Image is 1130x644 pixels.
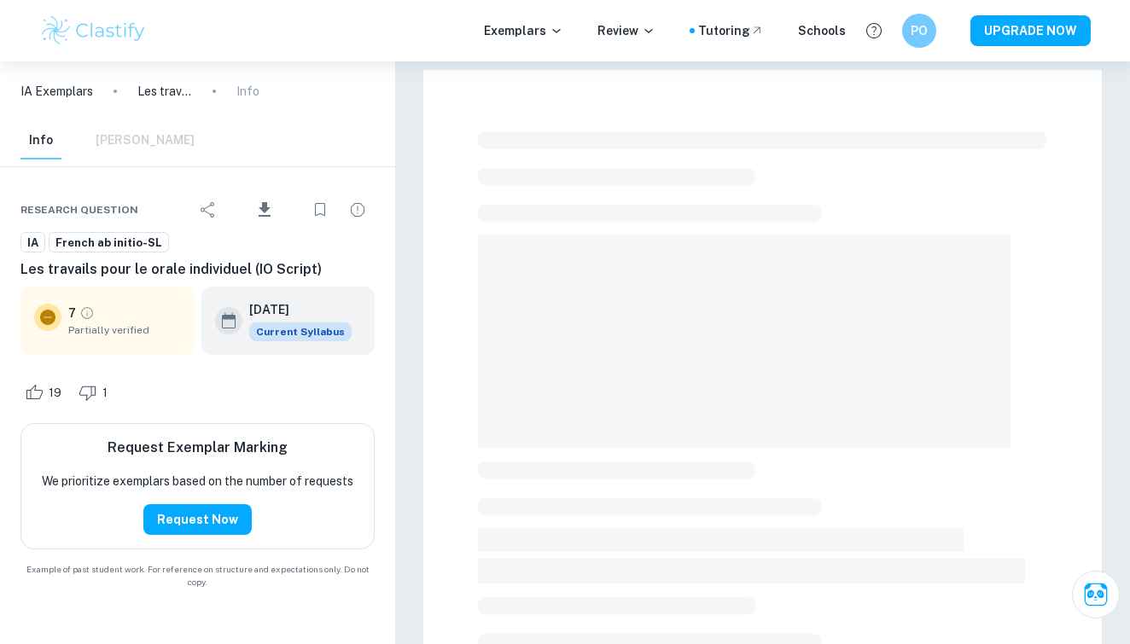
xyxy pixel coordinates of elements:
[1072,571,1120,618] button: Ask Clai
[698,21,764,40] a: Tutoring
[970,15,1091,46] button: UPGRADE NOW
[20,563,375,589] span: Example of past student work. For reference on structure and expectations only. Do not copy.
[597,21,655,40] p: Review
[42,472,353,490] p: We prioritize exemplars based on the number of requests
[137,82,192,101] p: Les travails pour le orale individuel (IO Script)
[229,188,300,232] div: Download
[39,385,71,402] span: 19
[20,379,71,406] div: Like
[859,16,888,45] button: Help and Feedback
[249,322,352,341] div: This exemplar is based on the current syllabus. Feel free to refer to it for inspiration/ideas wh...
[20,259,375,280] h6: Les travails pour le orale individuel (IO Script)
[910,21,929,40] h6: PO
[20,82,93,101] a: IA Exemplars
[484,21,563,40] p: Exemplars
[93,385,117,402] span: 1
[303,193,337,227] div: Bookmark
[20,202,138,218] span: Research question
[68,322,181,338] span: Partially verified
[341,193,375,227] div: Report issue
[68,304,76,322] p: 7
[902,14,936,48] button: PO
[21,235,44,252] span: IA
[74,379,117,406] div: Dislike
[798,21,846,40] a: Schools
[20,232,45,253] a: IA
[108,438,288,458] h6: Request Exemplar Marking
[143,504,252,535] button: Request Now
[49,232,169,253] a: French ab initio-SL
[249,322,352,341] span: Current Syllabus
[50,235,168,252] span: French ab initio-SL
[249,300,338,319] h6: [DATE]
[79,305,95,321] a: Grade partially verified
[20,122,61,160] button: Info
[191,193,225,227] div: Share
[39,14,148,48] img: Clastify logo
[236,82,259,101] p: Info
